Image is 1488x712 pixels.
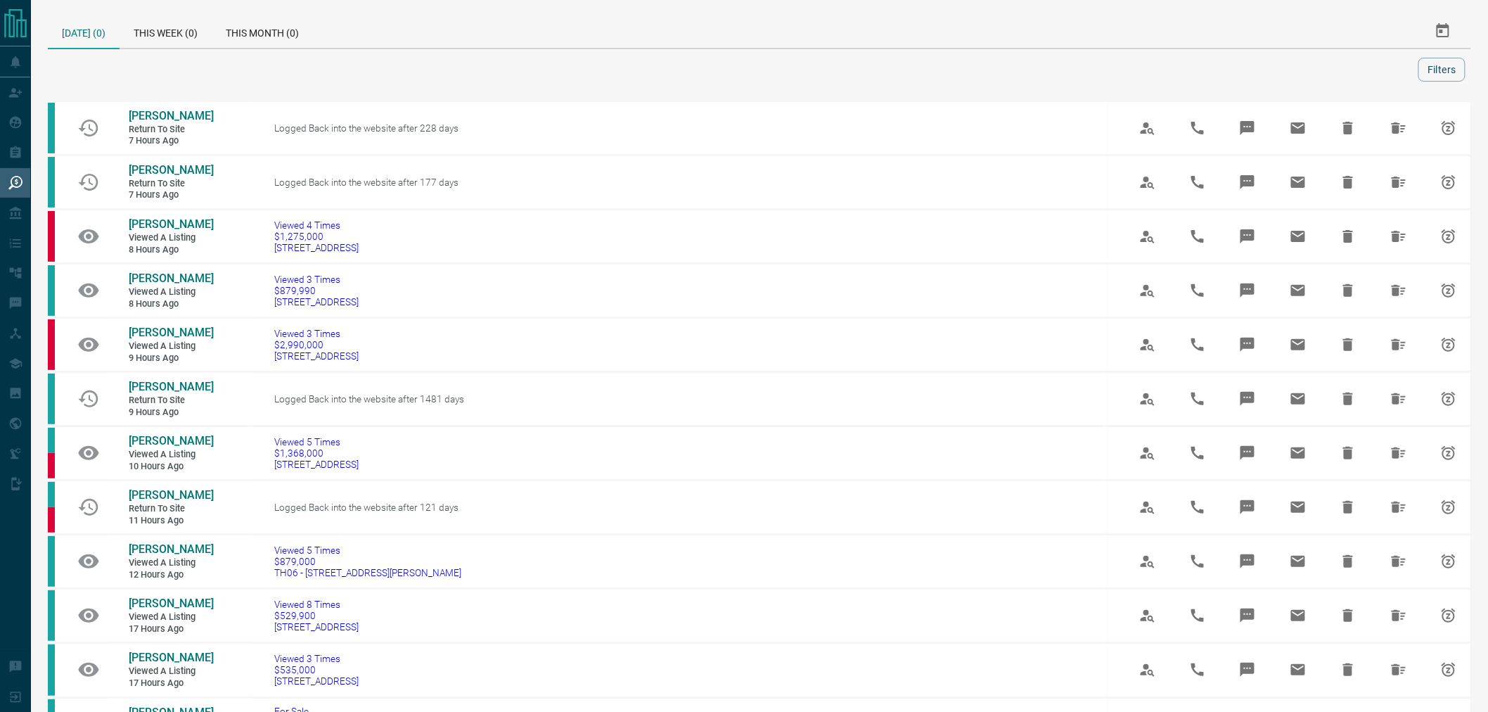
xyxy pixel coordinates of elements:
[1231,274,1264,307] span: Message
[129,341,213,352] span: Viewed a Listing
[1432,436,1465,470] span: Snooze
[129,272,213,286] a: [PERSON_NAME]
[274,436,359,470] a: Viewed 5 Times$1,368,000[STREET_ADDRESS]
[129,488,214,502] span: [PERSON_NAME]
[1131,220,1165,253] span: View Profile
[129,163,213,178] a: [PERSON_NAME]
[129,380,214,393] span: [PERSON_NAME]
[1432,165,1465,199] span: Snooze
[129,597,213,611] a: [PERSON_NAME]
[274,274,359,285] span: Viewed 3 Times
[1281,111,1315,145] span: Email
[48,14,120,49] div: [DATE] (0)
[129,666,213,678] span: Viewed a Listing
[1181,111,1214,145] span: Call
[129,217,213,232] a: [PERSON_NAME]
[274,599,359,610] span: Viewed 8 Times
[1331,220,1365,253] span: Hide
[274,242,359,253] span: [STREET_ADDRESS]
[48,374,55,424] div: condos.ca
[129,569,213,581] span: 12 hours ago
[1131,382,1165,416] span: View Profile
[1382,545,1416,578] span: Hide All from Beryl Ong
[48,265,55,316] div: condos.ca
[1331,165,1365,199] span: Hide
[129,232,213,244] span: Viewed a Listing
[1131,490,1165,524] span: View Profile
[274,296,359,307] span: [STREET_ADDRESS]
[48,453,55,478] div: property.ca
[1281,328,1315,362] span: Email
[274,545,461,556] span: Viewed 5 Times
[274,220,359,231] span: Viewed 4 Times
[1382,220,1416,253] span: Hide All from Tomas Seto
[129,597,214,610] span: [PERSON_NAME]
[48,482,55,507] div: condos.ca
[1432,599,1465,632] span: Snooze
[1432,274,1465,307] span: Snooze
[1131,111,1165,145] span: View Profile
[1231,111,1264,145] span: Message
[274,328,359,339] span: Viewed 3 Times
[129,217,214,231] span: [PERSON_NAME]
[48,157,55,208] div: condos.ca
[1231,328,1264,362] span: Message
[1281,220,1315,253] span: Email
[1131,545,1165,578] span: View Profile
[274,122,458,134] span: Logged Back into the website after 228 days
[274,621,359,632] span: [STREET_ADDRESS]
[274,393,464,405] span: Logged Back into the website after 1481 days
[1382,653,1416,687] span: Hide All from Darlene Rigo
[274,436,359,447] span: Viewed 5 Times
[129,326,213,341] a: [PERSON_NAME]
[48,103,55,153] div: condos.ca
[274,447,359,459] span: $1,368,000
[1231,220,1264,253] span: Message
[1426,14,1460,48] button: Select Date Range
[1331,111,1365,145] span: Hide
[1181,165,1214,199] span: Call
[1181,382,1214,416] span: Call
[129,109,214,122] span: [PERSON_NAME]
[1331,599,1365,632] span: Hide
[274,610,359,621] span: $529,900
[1432,111,1465,145] span: Snooze
[1331,274,1365,307] span: Hide
[129,651,214,664] span: [PERSON_NAME]
[1382,599,1416,632] span: Hide All from Darlene Rigo
[274,231,359,242] span: $1,275,000
[48,590,55,641] div: condos.ca
[274,328,359,362] a: Viewed 3 Times$2,990,000[STREET_ADDRESS]
[129,380,213,395] a: [PERSON_NAME]
[129,434,213,449] a: [PERSON_NAME]
[1131,599,1165,632] span: View Profile
[129,542,214,556] span: [PERSON_NAME]
[274,545,461,578] a: Viewed 5 Times$879,000TH06 - [STREET_ADDRESS][PERSON_NAME]
[129,407,213,419] span: 9 hours ago
[129,503,213,515] span: Return to Site
[1181,436,1214,470] span: Call
[1382,165,1416,199] span: Hide All from Benny Chen
[1281,545,1315,578] span: Email
[1331,545,1365,578] span: Hide
[129,395,213,407] span: Return to Site
[1331,490,1365,524] span: Hide
[274,599,359,632] a: Viewed 8 Times$529,900[STREET_ADDRESS]
[274,664,359,675] span: $535,000
[1231,599,1264,632] span: Message
[1331,653,1365,687] span: Hide
[1432,328,1465,362] span: Snooze
[1231,165,1264,199] span: Message
[129,515,213,527] span: 11 hours ago
[129,163,214,177] span: [PERSON_NAME]
[274,556,461,567] span: $879,000
[1281,599,1315,632] span: Email
[129,286,213,298] span: Viewed a Listing
[129,488,213,503] a: [PERSON_NAME]
[1131,436,1165,470] span: View Profile
[129,109,213,124] a: [PERSON_NAME]
[48,428,55,453] div: condos.ca
[120,14,212,48] div: This Week (0)
[274,653,359,664] span: Viewed 3 Times
[274,653,359,687] a: Viewed 3 Times$535,000[STREET_ADDRESS]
